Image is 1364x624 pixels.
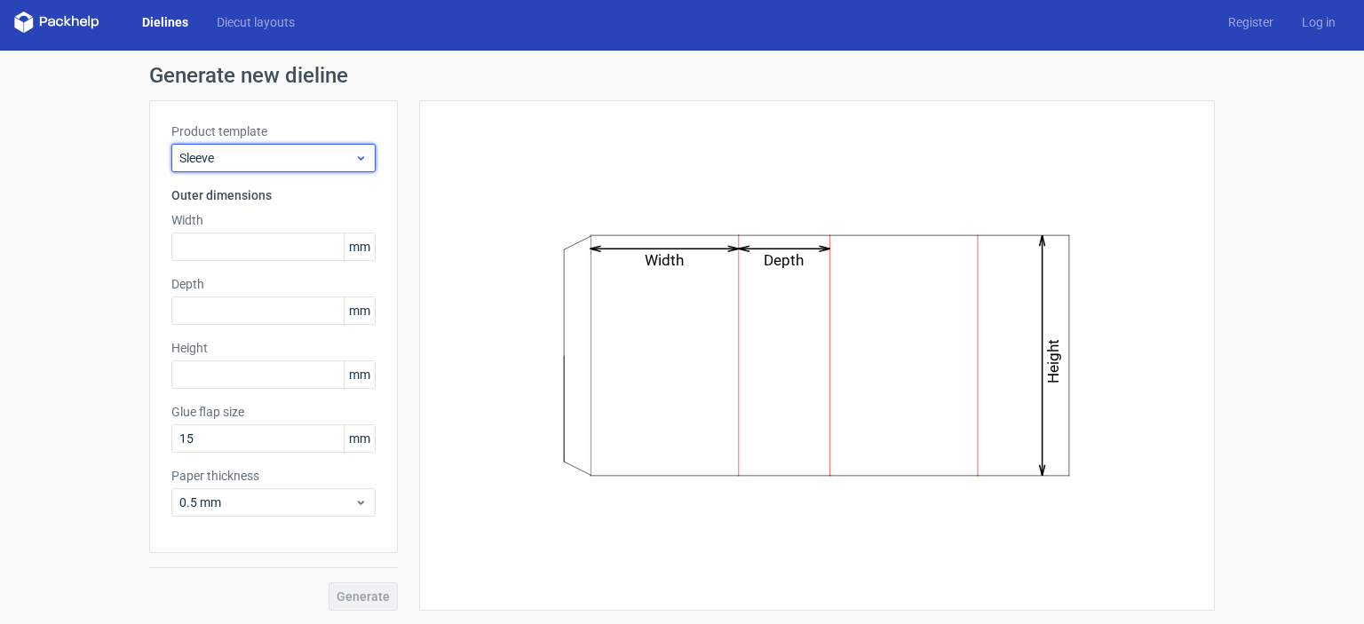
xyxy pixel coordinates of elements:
[344,361,375,388] span: mm
[344,425,375,452] span: mm
[179,149,354,167] span: Sleeve
[179,494,354,511] span: 0.5 mm
[1214,13,1288,31] a: Register
[171,211,376,229] label: Width
[171,122,376,140] label: Product template
[149,65,1215,86] h1: Generate new dieline
[171,275,376,293] label: Depth
[171,403,376,421] label: Glue flap size
[202,13,309,31] a: Diecut layouts
[1045,339,1063,383] text: Height
[344,233,375,260] span: mm
[765,251,805,269] text: Depth
[1288,13,1350,31] a: Log in
[171,339,376,357] label: Height
[171,467,376,485] label: Paper thickness
[646,251,685,269] text: Width
[171,186,376,204] h3: Outer dimensions
[128,13,202,31] a: Dielines
[344,297,375,324] span: mm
